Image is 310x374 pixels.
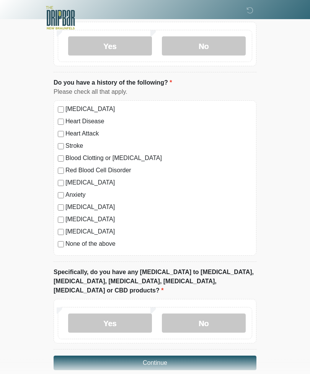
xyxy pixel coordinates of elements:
[58,180,64,186] input: [MEDICAL_DATA]
[65,129,252,139] label: Heart Attack
[54,268,256,296] label: Specifically, do you have any [MEDICAL_DATA] to [MEDICAL_DATA], [MEDICAL_DATA], [MEDICAL_DATA], [...
[65,105,252,114] label: [MEDICAL_DATA]
[58,229,64,235] input: [MEDICAL_DATA]
[58,193,64,199] input: Anxiety
[58,205,64,211] input: [MEDICAL_DATA]
[65,240,252,249] label: None of the above
[65,227,252,237] label: [MEDICAL_DATA]
[162,314,246,333] label: No
[65,117,252,126] label: Heart Disease
[54,88,256,97] div: Please check all that apply.
[65,166,252,175] label: Red Blood Cell Disorder
[58,242,64,248] input: None of the above
[58,119,64,125] input: Heart Disease
[58,107,64,113] input: [MEDICAL_DATA]
[54,78,172,88] label: Do you have a history of the following?
[46,6,75,31] img: The DRIPBaR - New Braunfels Logo
[58,156,64,162] input: Blood Clotting or [MEDICAL_DATA]
[65,191,252,200] label: Anxiety
[54,356,256,371] button: Continue
[65,203,252,212] label: [MEDICAL_DATA]
[58,217,64,223] input: [MEDICAL_DATA]
[68,314,152,333] label: Yes
[65,154,252,163] label: Blood Clotting or [MEDICAL_DATA]
[65,215,252,224] label: [MEDICAL_DATA]
[65,142,252,151] label: Stroke
[162,37,246,56] label: No
[58,168,64,174] input: Red Blood Cell Disorder
[58,131,64,137] input: Heart Attack
[58,144,64,150] input: Stroke
[68,37,152,56] label: Yes
[65,178,252,188] label: [MEDICAL_DATA]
